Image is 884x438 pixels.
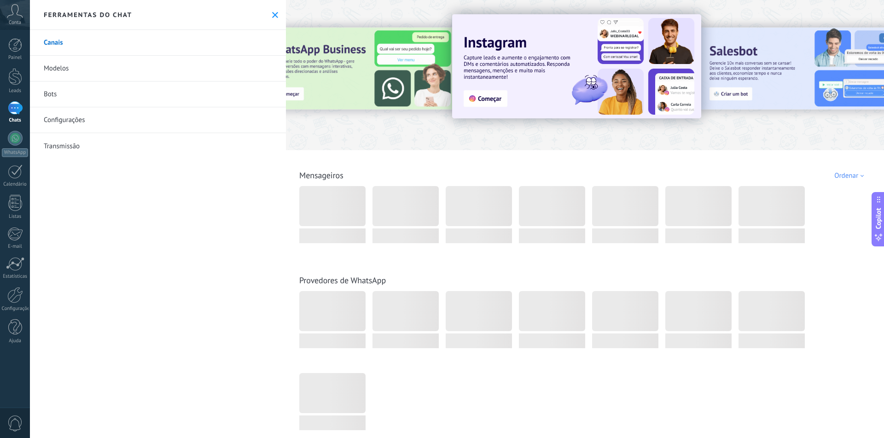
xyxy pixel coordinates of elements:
[2,88,29,94] div: Leads
[30,30,286,56] a: Canais
[2,214,29,220] div: Listas
[30,133,286,159] a: Transmissão
[2,148,28,157] div: WhatsApp
[2,117,29,123] div: Chats
[2,181,29,187] div: Calendário
[2,338,29,344] div: Ajuda
[2,244,29,250] div: E-mail
[9,20,21,26] span: Conta
[834,171,867,180] div: Ordenar
[2,55,29,61] div: Painel
[30,56,286,82] a: Modelos
[30,82,286,107] a: Bots
[2,274,29,280] div: Estatísticas
[260,28,456,110] img: Slide 3
[44,11,132,19] h2: Ferramentas do chat
[30,107,286,133] a: Configurações
[2,306,29,312] div: Configurações
[452,14,701,118] img: Slide 1
[874,208,883,229] span: Copilot
[299,275,386,286] a: Provedores de WhatsApp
